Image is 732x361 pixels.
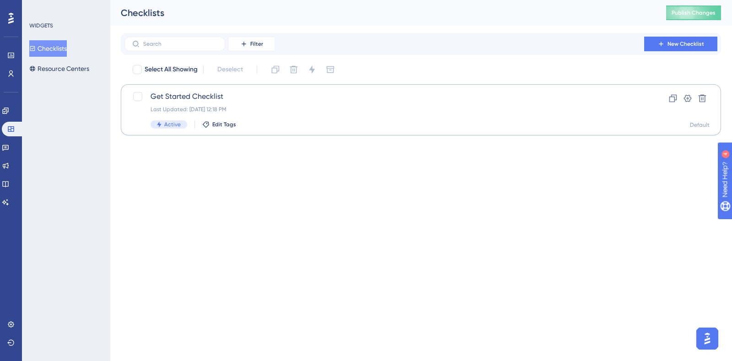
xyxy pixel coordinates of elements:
[229,37,274,51] button: Filter
[29,60,89,77] button: Resource Centers
[212,121,236,128] span: Edit Tags
[250,40,263,48] span: Filter
[164,121,181,128] span: Active
[202,121,236,128] button: Edit Tags
[672,9,716,16] span: Publish Changes
[666,5,721,20] button: Publish Changes
[151,91,618,102] span: Get Started Checklist
[151,106,618,113] div: Last Updated: [DATE] 12:18 PM
[64,5,66,12] div: 4
[29,22,53,29] div: WIDGETS
[667,40,704,48] span: New Checklist
[143,41,217,47] input: Search
[209,61,251,78] button: Deselect
[121,6,643,19] div: Checklists
[694,325,721,352] iframe: UserGuiding AI Assistant Launcher
[145,64,198,75] span: Select All Showing
[690,121,710,129] div: Default
[22,2,57,13] span: Need Help?
[217,64,243,75] span: Deselect
[644,37,717,51] button: New Checklist
[29,40,67,57] button: Checklists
